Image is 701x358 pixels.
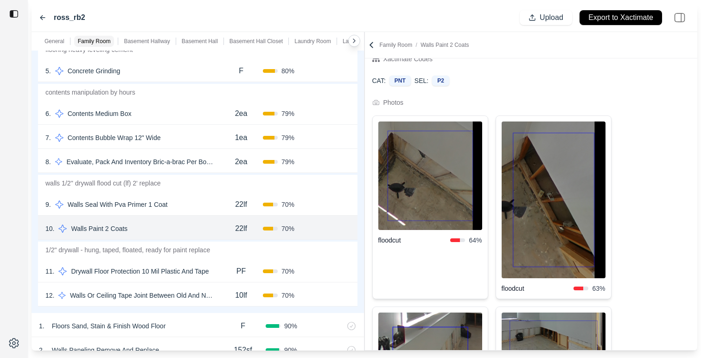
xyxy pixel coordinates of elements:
[9,9,19,19] img: toggle sidebar
[588,13,653,23] p: Export to Xactimate
[540,13,563,23] p: Upload
[669,7,690,28] img: right-panel.svg
[54,12,85,23] label: ross_rb2
[580,10,662,25] button: Export to Xactimate
[520,10,572,25] button: Upload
